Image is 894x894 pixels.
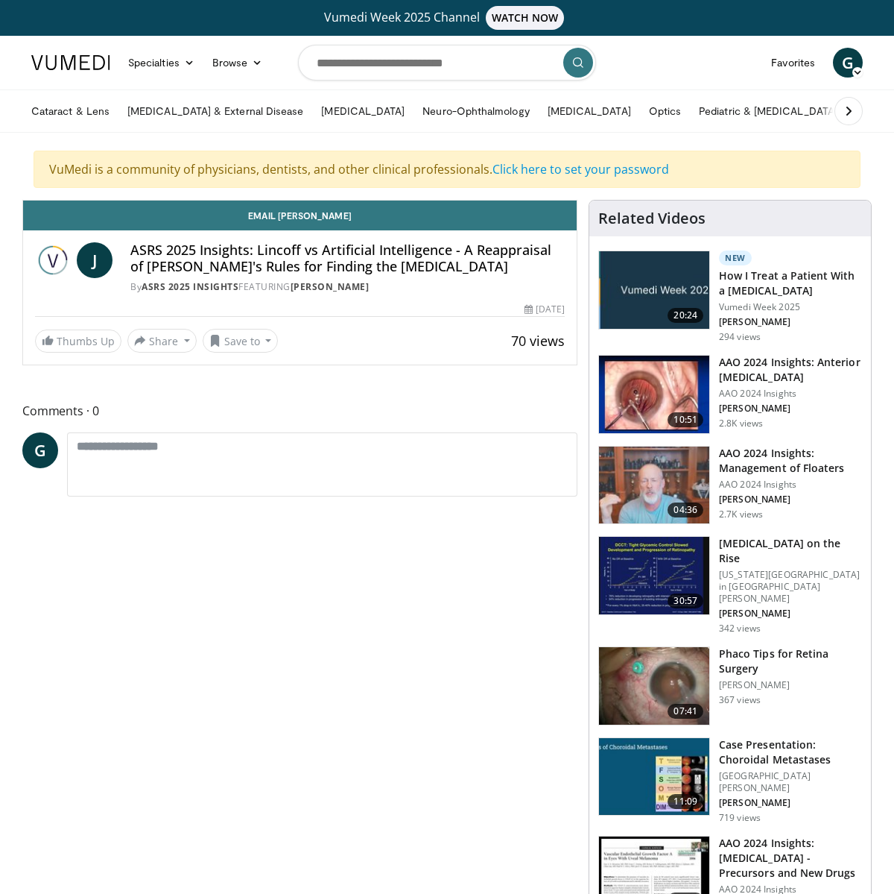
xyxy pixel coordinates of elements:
[599,356,709,433] img: fd942f01-32bb-45af-b226-b96b538a46e6.150x105_q85_crop-smart_upscale.jpg
[118,96,312,126] a: [MEDICAL_DATA] & External Disease
[598,446,862,525] a: 04:36 AAO 2024 Insights: Management of Floaters AAO 2024 Insights [PERSON_NAME] 2.7K views
[598,536,862,635] a: 30:57 [MEDICAL_DATA] on the Rise [US_STATE][GEOGRAPHIC_DATA] in [GEOGRAPHIC_DATA][PERSON_NAME] [P...
[599,647,709,725] img: 2b0bc81e-4ab6-4ab1-8b29-1f6153f15110.150x105_q85_crop-smart_upscale.jpg
[130,280,565,294] div: By FEATURING
[599,537,709,614] img: 4ce8c11a-29c2-4c44-a801-4e6d49003971.150x105_q85_crop-smart_upscale.jpg
[34,6,860,30] a: Vumedi Week 2025 ChannelWATCH NOW
[298,45,596,81] input: Search topics, interventions
[22,96,118,126] a: Cataract & Lens
[668,308,703,323] span: 20:24
[762,48,824,78] a: Favorites
[142,280,238,293] a: ASRS 2025 Insights
[719,494,862,506] p: [PERSON_NAME]
[719,646,862,676] h3: Phaco Tips for Retina Surgery
[719,403,862,415] p: [PERSON_NAME]
[492,161,669,177] a: Click here to set your password
[34,151,860,188] div: VuMedi is a community of physicians, dentists, and other clinical professionals.
[31,55,110,70] img: VuMedi Logo
[719,418,763,429] p: 2.8K views
[719,446,862,476] h3: AAO 2024 Insights: Management of Floaters
[203,329,279,353] button: Save to
[719,331,761,343] p: 294 views
[719,301,862,313] p: Vumedi Week 2025
[23,201,577,230] a: Email [PERSON_NAME]
[291,280,370,293] a: [PERSON_NAME]
[719,569,862,605] p: [US_STATE][GEOGRAPHIC_DATA] in [GEOGRAPHIC_DATA][PERSON_NAME]
[598,355,862,434] a: 10:51 AAO 2024 Insights: Anterior [MEDICAL_DATA] AAO 2024 Insights [PERSON_NAME] 2.8K views
[719,797,862,809] p: [PERSON_NAME]
[598,251,862,343] a: 20:24 New How I Treat a Patient With a [MEDICAL_DATA] Vumedi Week 2025 [PERSON_NAME] 294 views
[35,330,121,353] a: Thumbs Up
[719,623,761,635] p: 342 views
[599,738,709,816] img: 9cedd946-ce28-4f52-ae10-6f6d7f6f31c7.150x105_q85_crop-smart_upscale.jpg
[524,303,565,316] div: [DATE]
[511,332,565,350] span: 70 views
[598,646,862,725] a: 07:41 Phaco Tips for Retina Surgery [PERSON_NAME] 367 views
[719,536,862,566] h3: [MEDICAL_DATA] on the Rise
[833,48,863,78] a: G
[539,96,640,126] a: [MEDICAL_DATA]
[312,96,413,126] a: [MEDICAL_DATA]
[668,594,703,608] span: 30:57
[127,329,197,353] button: Share
[668,503,703,517] span: 04:36
[668,794,703,809] span: 11:09
[719,388,862,400] p: AAO 2024 Insights
[640,96,690,126] a: Optics
[130,242,565,274] h4: ASRS 2025 Insights: Lincoff vs Artificial Intelligence - A Reappraisal of [PERSON_NAME]'s Rules f...
[719,608,862,620] p: [PERSON_NAME]
[719,479,862,491] p: AAO 2024 Insights
[413,96,538,126] a: Neuro-Ophthalmology
[668,704,703,719] span: 07:41
[719,737,862,767] h3: Case Presentation: Choroidal Metastases
[203,48,272,78] a: Browse
[77,242,112,278] a: J
[719,251,752,265] p: New
[119,48,203,78] a: Specialties
[668,412,703,427] span: 10:51
[690,96,846,126] a: Pediatric & [MEDICAL_DATA]
[719,812,761,824] p: 719 views
[598,737,862,824] a: 11:09 Case Presentation: Choroidal Metastases [GEOGRAPHIC_DATA][PERSON_NAME] [PERSON_NAME] 719 views
[719,770,862,794] p: [GEOGRAPHIC_DATA][PERSON_NAME]
[719,268,862,298] h3: How I Treat a Patient With a [MEDICAL_DATA]
[598,210,706,227] h4: Related Videos
[719,509,763,520] p: 2.7K views
[719,316,862,328] p: [PERSON_NAME]
[22,432,58,468] a: G
[35,242,71,278] img: ASRS 2025 Insights
[719,679,862,691] p: [PERSON_NAME]
[719,694,761,706] p: 367 views
[599,447,709,524] img: 8e655e61-78ac-4b3e-a4e7-f43113671c25.150x105_q85_crop-smart_upscale.jpg
[719,355,862,385] h3: AAO 2024 Insights: Anterior [MEDICAL_DATA]
[599,251,709,329] img: 02d29458-18ce-4e7f-be78-7423ab9bdffd.jpg.150x105_q85_crop-smart_upscale.jpg
[486,6,565,30] span: WATCH NOW
[22,401,577,421] span: Comments 0
[719,836,862,881] h3: AAO 2024 Insights: [MEDICAL_DATA] - Precursors and New Drugs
